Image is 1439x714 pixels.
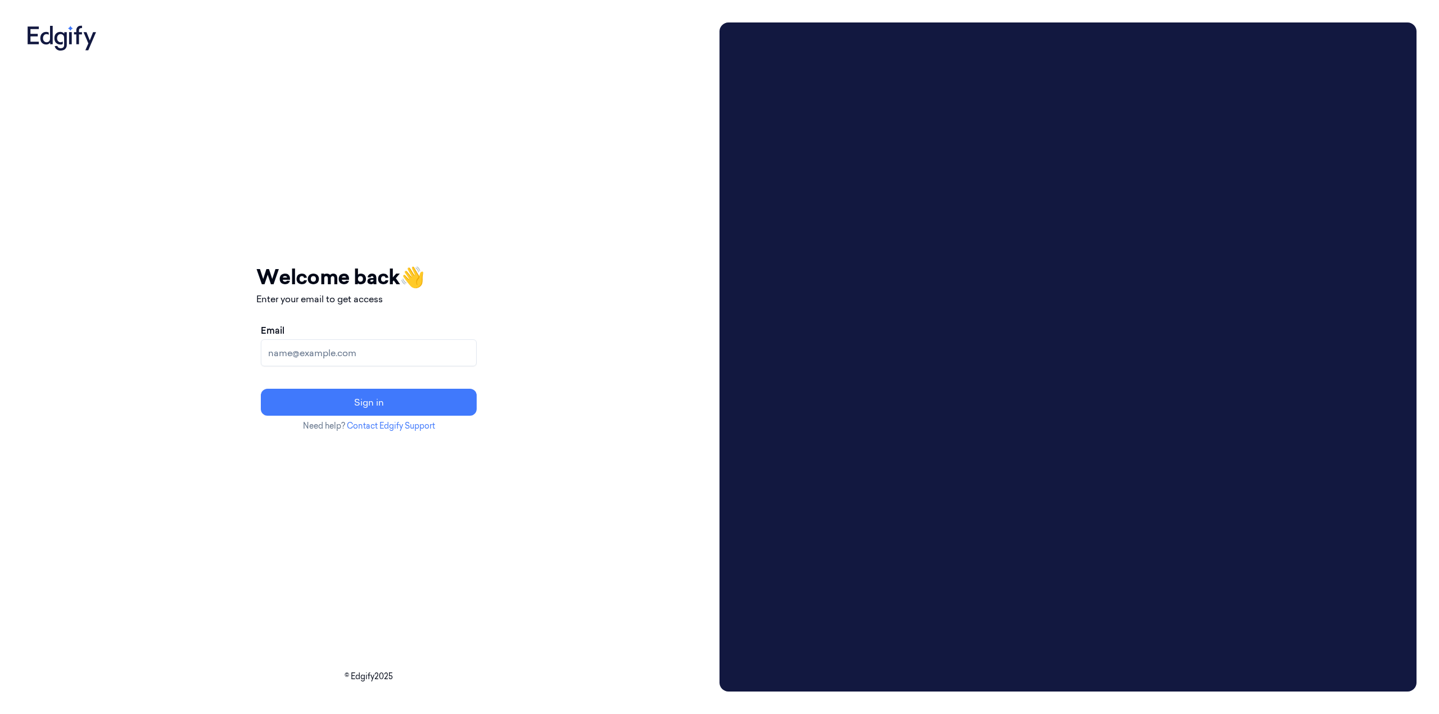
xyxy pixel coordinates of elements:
[22,671,715,683] p: © Edgify 2025
[256,292,481,306] p: Enter your email to get access
[261,324,284,337] label: Email
[261,339,477,366] input: name@example.com
[256,420,481,432] p: Need help?
[261,389,477,416] button: Sign in
[256,262,481,292] h1: Welcome back 👋
[347,421,435,431] a: Contact Edgify Support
